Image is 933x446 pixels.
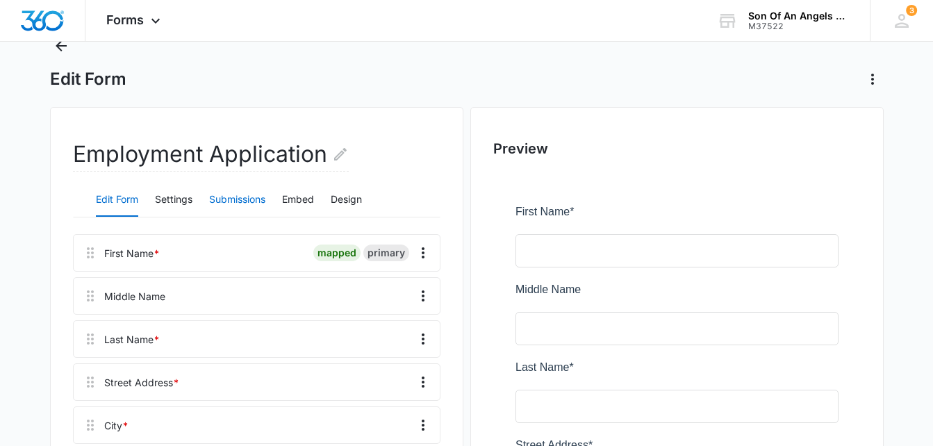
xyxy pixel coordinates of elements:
h1: Edit Form [50,69,126,90]
span: 3 [906,5,917,16]
h2: Employment Application [73,138,349,172]
button: Edit Form Name [332,138,349,171]
button: Submissions [209,183,265,217]
button: Back [50,35,72,57]
button: Actions [861,68,884,90]
div: notifications count [906,5,917,16]
button: Settings [155,183,192,217]
button: Overflow Menu [412,328,434,350]
div: mapped [313,245,361,261]
div: Middle Name [104,289,165,304]
div: primary [363,245,409,261]
div: City [104,418,129,433]
div: account name [748,10,850,22]
h2: Preview [493,138,861,159]
div: Street Address [104,375,179,390]
button: Embed [282,183,314,217]
button: Overflow Menu [412,285,434,307]
button: Overflow Menu [412,414,434,436]
button: Edit Form [96,183,138,217]
span: Forms [106,13,144,27]
button: Design [331,183,362,217]
button: Overflow Menu [412,371,434,393]
div: account id [748,22,850,31]
button: Overflow Menu [412,242,434,264]
div: Last Name [104,332,160,347]
div: First Name [104,246,160,261]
